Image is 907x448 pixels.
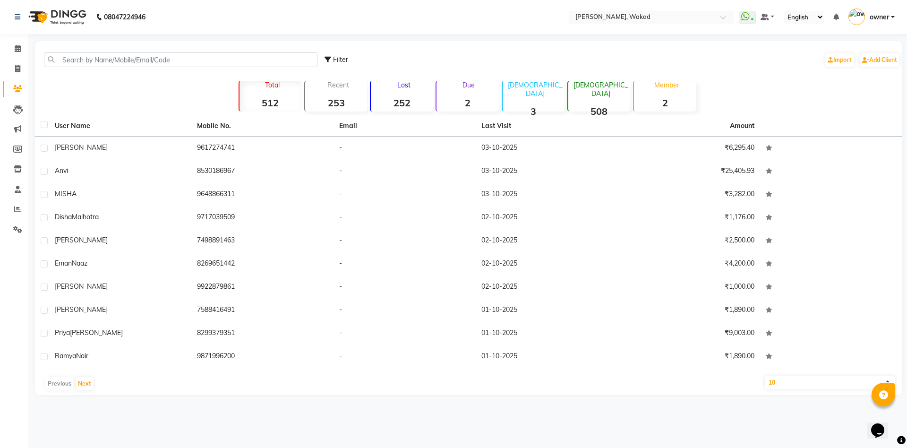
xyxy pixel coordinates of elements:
iframe: chat widget [867,410,898,439]
td: - [334,183,476,207]
td: 9922879861 [191,276,334,299]
td: 02-10-2025 [476,253,618,276]
td: - [334,276,476,299]
td: - [334,230,476,253]
td: - [334,299,476,322]
td: 8299379351 [191,322,334,345]
td: ₹1,890.00 [618,299,760,322]
span: [PERSON_NAME] [70,328,123,337]
th: User Name [49,115,191,137]
a: Add Client [860,53,899,67]
td: ₹1,000.00 [618,276,760,299]
td: ₹25,405.93 [618,160,760,183]
td: - [334,207,476,230]
span: [PERSON_NAME] [55,305,108,314]
td: ₹4,200.00 [618,253,760,276]
th: Mobile No. [191,115,334,137]
p: Lost [375,81,433,89]
td: - [334,160,476,183]
td: ₹6,295.40 [618,137,760,160]
p: Recent [309,81,367,89]
td: 9648866311 [191,183,334,207]
td: ₹3,282.00 [618,183,760,207]
td: 01-10-2025 [476,345,618,369]
td: ₹1,176.00 [618,207,760,230]
span: [PERSON_NAME] [55,143,108,152]
p: Total [243,81,301,89]
input: Search by Name/Mobile/Email/Code [44,52,317,67]
span: Malhotra [72,213,99,221]
strong: 2 [436,97,498,109]
strong: 512 [240,97,301,109]
span: Eman [55,259,72,267]
td: - [334,345,476,369]
span: Ramya [55,352,76,360]
td: ₹2,500.00 [618,230,760,253]
span: [PERSON_NAME] [55,236,108,244]
span: Nair [76,352,88,360]
p: [DEMOGRAPHIC_DATA] [572,81,630,98]
th: Amount [724,115,760,137]
td: 03-10-2025 [476,137,618,160]
span: Priya [55,328,70,337]
td: 01-10-2025 [476,322,618,345]
td: 02-10-2025 [476,230,618,253]
td: - [334,253,476,276]
img: logo [24,4,89,30]
td: 9617274741 [191,137,334,160]
strong: 3 [503,105,565,117]
p: [DEMOGRAPHIC_DATA] [506,81,565,98]
span: anvi [55,166,68,175]
td: 7498891463 [191,230,334,253]
span: MISHA [55,190,77,198]
img: owner [848,9,865,25]
td: 02-10-2025 [476,207,618,230]
td: 01-10-2025 [476,299,618,322]
td: ₹1,890.00 [618,345,760,369]
strong: 2 [634,97,696,109]
td: - [334,137,476,160]
b: 08047224946 [104,4,145,30]
td: 7588416491 [191,299,334,322]
strong: 253 [305,97,367,109]
td: 9871996200 [191,345,334,369]
td: 02-10-2025 [476,276,618,299]
td: 03-10-2025 [476,183,618,207]
td: ₹9,003.00 [618,322,760,345]
button: Next [76,377,94,390]
strong: 508 [568,105,630,117]
td: 8530186967 [191,160,334,183]
p: Member [638,81,696,89]
a: Import [825,53,854,67]
td: 8269651442 [191,253,334,276]
span: [PERSON_NAME] [55,282,108,291]
span: Disha [55,213,72,221]
td: 03-10-2025 [476,160,618,183]
span: owner [870,12,889,22]
td: - [334,322,476,345]
p: Due [438,81,498,89]
th: Last Visit [476,115,618,137]
td: 9717039509 [191,207,334,230]
span: Naaz [72,259,87,267]
strong: 252 [371,97,433,109]
span: Filter [333,55,348,64]
th: Email [334,115,476,137]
